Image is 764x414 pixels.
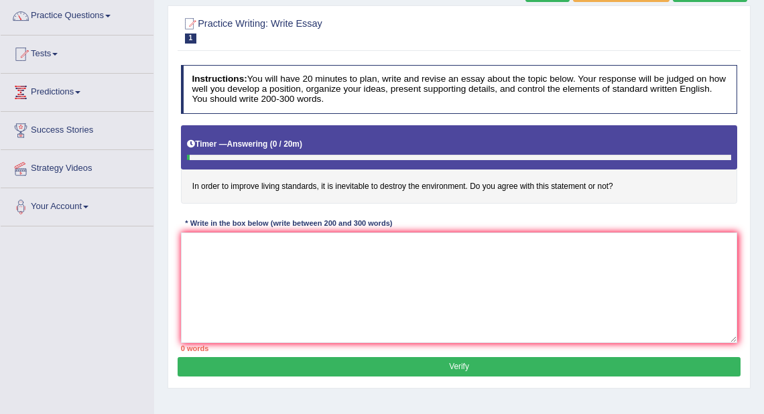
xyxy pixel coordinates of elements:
h5: Timer — [187,140,302,149]
b: Answering [227,139,268,149]
b: Instructions: [192,74,247,84]
a: Strategy Videos [1,150,153,184]
h4: You will have 20 minutes to plan, write and revise an essay about the topic below. Your response ... [181,65,738,113]
b: ) [300,139,302,149]
div: 0 words [181,343,738,354]
b: 0 / 20m [273,139,300,149]
a: Predictions [1,74,153,107]
a: Success Stories [1,112,153,145]
h2: Practice Writing: Write Essay [181,15,526,44]
a: Tests [1,36,153,69]
a: Your Account [1,188,153,222]
div: * Write in the box below (write between 200 and 300 words) [181,218,397,230]
span: 1 [185,33,197,44]
b: ( [270,139,273,149]
button: Verify [178,357,740,376]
